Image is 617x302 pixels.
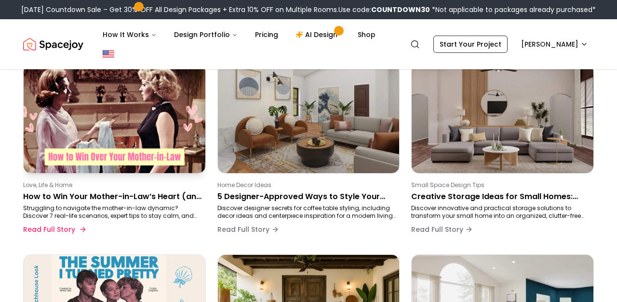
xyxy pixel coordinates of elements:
a: Start Your Project [433,36,508,53]
button: How It Works [95,25,164,44]
p: Love, Life & Home [23,181,202,189]
a: Pricing [247,25,286,44]
a: Spacejoy [23,35,83,54]
span: Use code: [338,5,430,14]
p: Discover innovative and practical storage solutions to transform your small home into an organize... [411,204,590,220]
img: 5 Designer-Approved Ways to Style Your Coffee Table [218,64,400,173]
button: Read Full Story [411,220,473,239]
b: COUNTDOWN30 [371,5,430,14]
a: AI Design [288,25,348,44]
p: Creative Storage Ideas for Small Homes: Smart Solutions to Maximize Space in [DATE] [411,191,590,202]
p: Home Decor Ideas [217,181,396,189]
img: Spacejoy Logo [23,35,83,54]
img: How to Win Your Mother-in-Law’s Heart (and Keep the Peace at Home) [19,62,210,176]
p: Struggling to navigate the mother-in-law dynamic? Discover 7 real-life scenarios, expert tips to ... [23,204,202,220]
a: Shop [350,25,383,44]
button: Read Full Story [23,220,85,239]
nav: Main [95,25,383,44]
button: Design Portfolio [166,25,245,44]
p: How to Win Your Mother-in-Law’s Heart (and Keep the Peace at Home) [23,191,202,202]
span: *Not applicable to packages already purchased* [430,5,596,14]
p: Discover designer secrets for coffee table styling, including decor ideas and centerpiece inspira... [217,204,396,220]
img: Creative Storage Ideas for Small Homes: Smart Solutions to Maximize Space in 2025 [412,64,593,173]
p: Small Space Design Tips [411,181,590,189]
a: Creative Storage Ideas for Small Homes: Smart Solutions to Maximize Space in 2025Small Space Desi... [411,64,594,243]
nav: Global [23,19,594,69]
a: How to Win Your Mother-in-Law’s Heart (and Keep the Peace at Home)Love, Life & HomeHow to Win You... [23,64,206,243]
img: United States [103,48,114,60]
button: [PERSON_NAME] [515,36,594,53]
p: 5 Designer-Approved Ways to Style Your Coffee Table [217,191,396,202]
a: 5 Designer-Approved Ways to Style Your Coffee TableHome Decor Ideas5 Designer-Approved Ways to St... [217,64,400,243]
div: [DATE] Countdown Sale – Get 30% OFF All Design Packages + Extra 10% OFF on Multiple Rooms. [21,5,596,14]
button: Read Full Story [217,220,279,239]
